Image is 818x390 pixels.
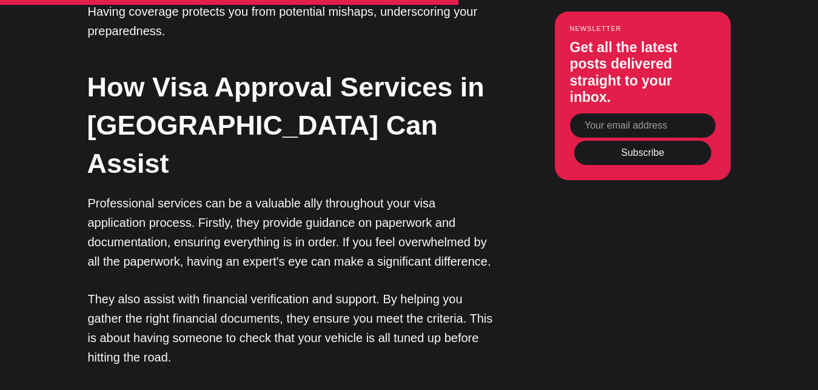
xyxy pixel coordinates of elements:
h3: Get all the latest posts delivered straight to your inbox. [570,39,716,106]
strong: How Visa Approval Services in [GEOGRAPHIC_DATA] Can Assist [87,72,484,179]
p: They also assist with financial verification and support. By helping you gather the right financi... [88,289,494,367]
p: Professional services can be a valuable ally throughout your visa application process. Firstly, t... [88,193,494,271]
button: Subscribe [574,140,711,164]
input: Your email address [570,113,716,137]
small: Newsletter [570,25,716,32]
